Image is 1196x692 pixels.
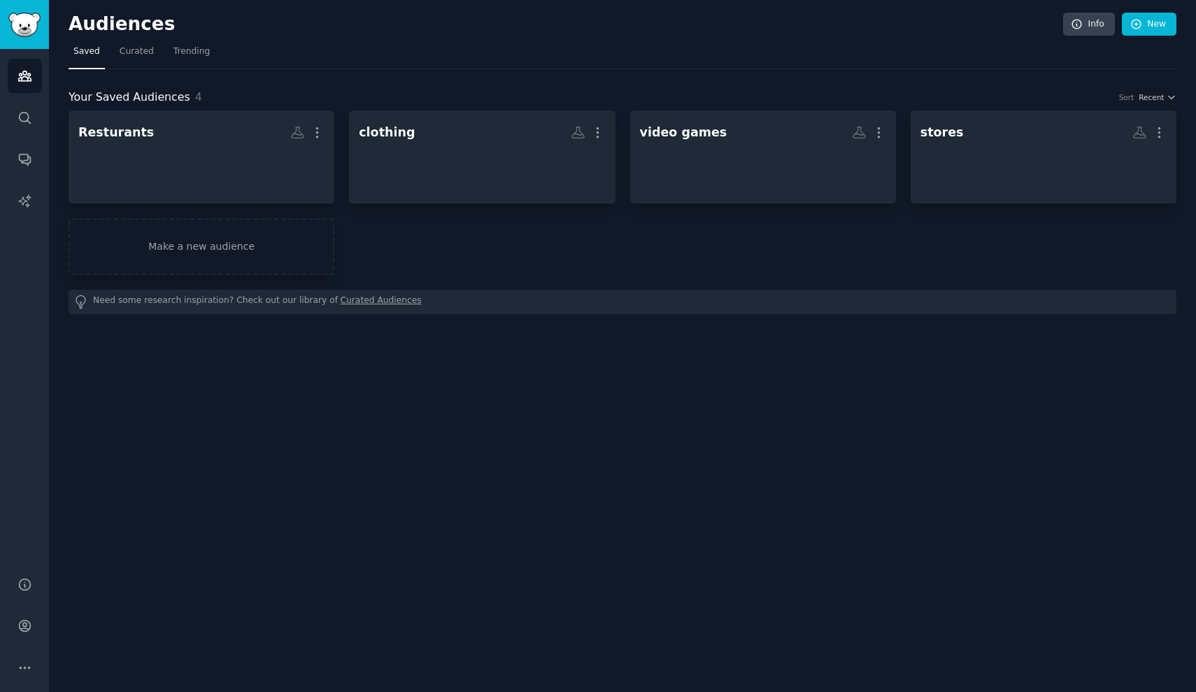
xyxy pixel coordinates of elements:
[69,218,334,275] a: Make a new audience
[195,90,202,104] span: 4
[120,45,154,58] span: Curated
[115,41,159,69] a: Curated
[341,295,422,309] a: Curated Audiences
[640,124,727,141] div: video games
[69,13,1063,36] h2: Audiences
[73,45,100,58] span: Saved
[920,124,964,141] div: stores
[169,41,215,69] a: Trending
[359,124,415,141] div: clothing
[349,111,615,204] a: clothing
[8,13,41,37] img: GummySearch logo
[78,124,154,141] div: Resturants
[69,89,190,106] span: Your Saved Audiences
[630,111,896,204] a: video games
[173,45,210,58] span: Trending
[911,111,1176,204] a: stores
[69,41,105,69] a: Saved
[69,290,1176,314] div: Need some research inspiration? Check out our library of
[1063,13,1115,36] a: Info
[1119,92,1134,102] div: Sort
[69,111,334,204] a: Resturants
[1139,92,1164,102] span: Recent
[1122,13,1176,36] a: New
[1139,92,1176,102] button: Recent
